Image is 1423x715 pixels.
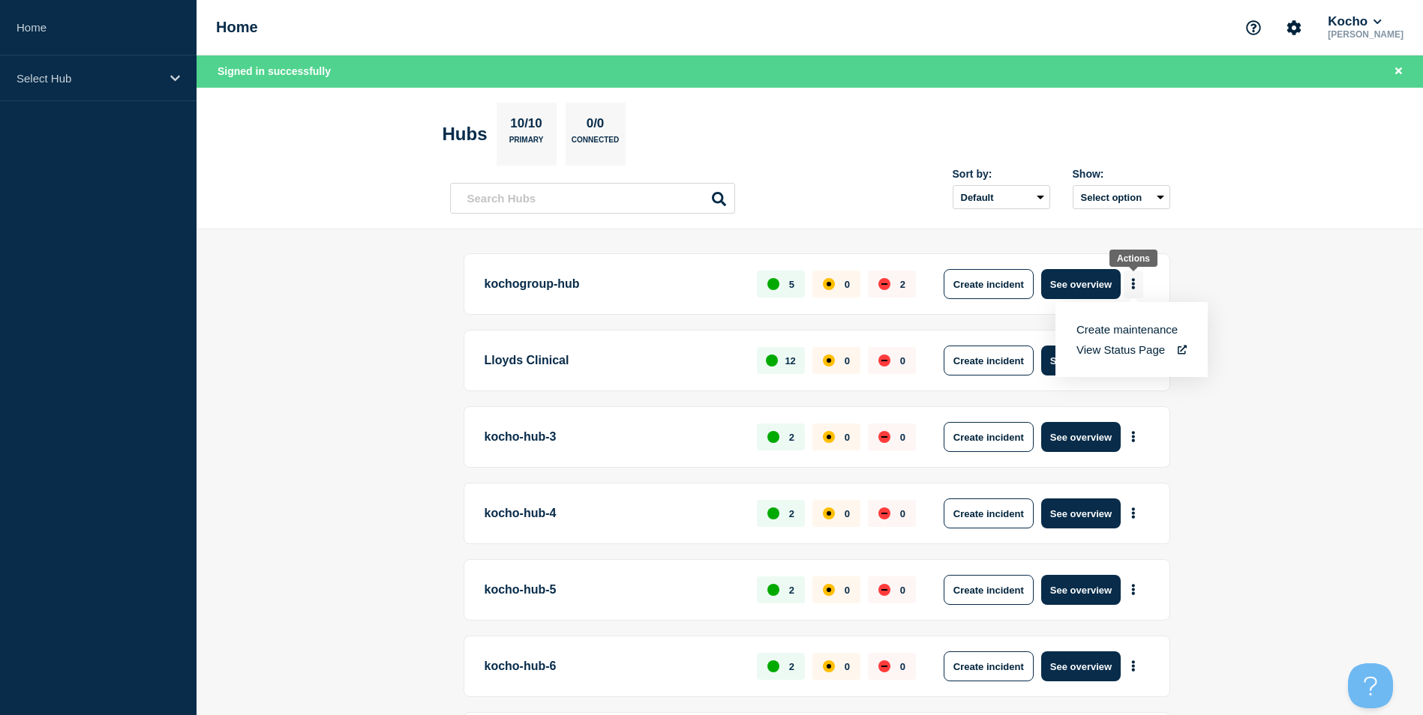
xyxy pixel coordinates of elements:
div: affected [823,431,835,443]
p: kocho-hub-6 [485,651,740,681]
select: Sort by [953,185,1050,209]
h1: Home [216,19,258,36]
div: down [878,507,890,519]
p: 0 [845,585,850,596]
input: Search Hubs [450,183,735,214]
button: Create incident [944,498,1034,528]
button: Support [1238,12,1269,43]
p: 0 [845,661,850,672]
div: Sort by: [953,168,1050,180]
p: Lloyds Clinical [485,346,740,375]
div: up [767,507,779,519]
div: up [767,660,779,672]
div: affected [823,507,835,519]
p: 0 [900,432,905,443]
button: More actions [1124,271,1143,298]
button: See overview [1041,422,1121,452]
button: Create incident [944,422,1034,452]
iframe: Help Scout Beacon - Open [1348,663,1393,708]
p: 2 [789,661,794,672]
button: Select option [1073,185,1170,209]
button: Create incident [944,651,1034,681]
button: More actions [1124,576,1143,604]
p: 10/10 [505,116,548,136]
p: 0 [900,585,905,596]
button: More actions [1124,423,1143,451]
p: Select Hub [17,72,161,85]
button: See overview [1041,269,1121,299]
div: down [878,355,890,366]
p: [PERSON_NAME] [1325,29,1406,40]
button: Create maintenance [1076,323,1178,336]
div: down [878,584,890,596]
button: More actions [1124,653,1143,681]
button: More actions [1124,500,1143,528]
p: 2 [789,585,794,596]
div: affected [823,584,835,596]
p: 0 [900,661,905,672]
p: 0/0 [581,116,610,136]
p: kocho-hub-3 [485,422,740,452]
div: up [767,584,779,596]
p: 12 [785,355,795,366]
p: 5 [789,279,794,290]
p: 0 [845,279,850,290]
p: 2 [900,279,905,290]
p: 0 [900,508,905,519]
p: Primary [509,136,544,151]
p: kocho-hub-4 [485,498,740,528]
div: down [878,431,890,443]
div: down [878,660,890,672]
p: 0 [845,508,850,519]
button: See overview [1041,651,1121,681]
div: Show: [1073,168,1170,180]
button: Create incident [944,346,1034,375]
p: Connected [572,136,619,151]
button: See overview [1041,575,1121,605]
button: See overview [1041,498,1121,528]
button: Close banner [1389,63,1408,80]
div: up [767,431,779,443]
p: 0 [845,432,850,443]
div: affected [823,660,835,672]
span: Signed in successfully [218,65,331,77]
p: 2 [789,432,794,443]
div: Actions [1117,253,1150,264]
button: Kocho [1325,14,1384,29]
p: kochogroup-hub [485,269,740,299]
a: View Status Page [1076,343,1187,356]
p: 0 [845,355,850,366]
button: See overview [1041,346,1121,375]
p: 2 [789,508,794,519]
h2: Hubs [443,124,488,145]
p: kocho-hub-5 [485,575,740,605]
div: up [766,355,778,366]
div: affected [823,355,835,366]
button: Create incident [944,269,1034,299]
button: Create incident [944,575,1034,605]
div: affected [823,278,835,290]
div: down [878,278,890,290]
button: Account settings [1278,12,1310,43]
div: up [767,278,779,290]
p: 0 [900,355,905,366]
